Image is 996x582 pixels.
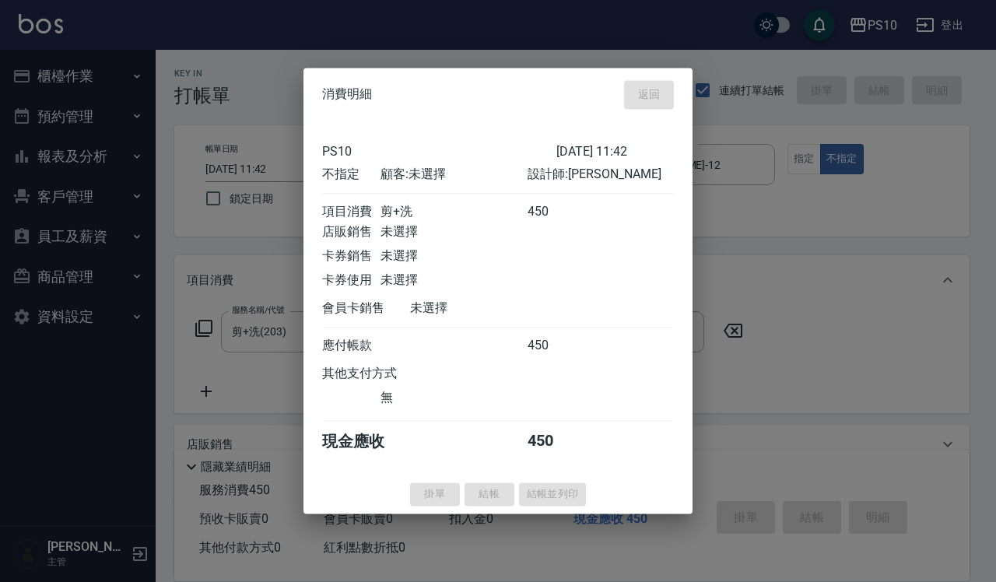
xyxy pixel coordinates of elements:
[381,390,527,406] div: 無
[410,300,556,317] div: 未選擇
[381,204,527,220] div: 剪+洗
[381,224,527,240] div: 未選擇
[381,272,527,289] div: 未選擇
[322,87,372,103] span: 消費明細
[322,204,381,220] div: 項目消費
[528,167,674,183] div: 設計師: [PERSON_NAME]
[528,204,586,220] div: 450
[528,338,586,354] div: 450
[322,272,381,289] div: 卡券使用
[322,224,381,240] div: 店販銷售
[322,366,440,382] div: 其他支付方式
[322,144,556,159] div: PS10
[528,431,586,452] div: 450
[381,248,527,265] div: 未選擇
[322,300,410,317] div: 會員卡銷售
[322,338,381,354] div: 應付帳款
[322,431,410,452] div: 現金應收
[322,248,381,265] div: 卡券銷售
[322,167,381,183] div: 不指定
[381,167,527,183] div: 顧客: 未選擇
[556,144,674,159] div: [DATE] 11:42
